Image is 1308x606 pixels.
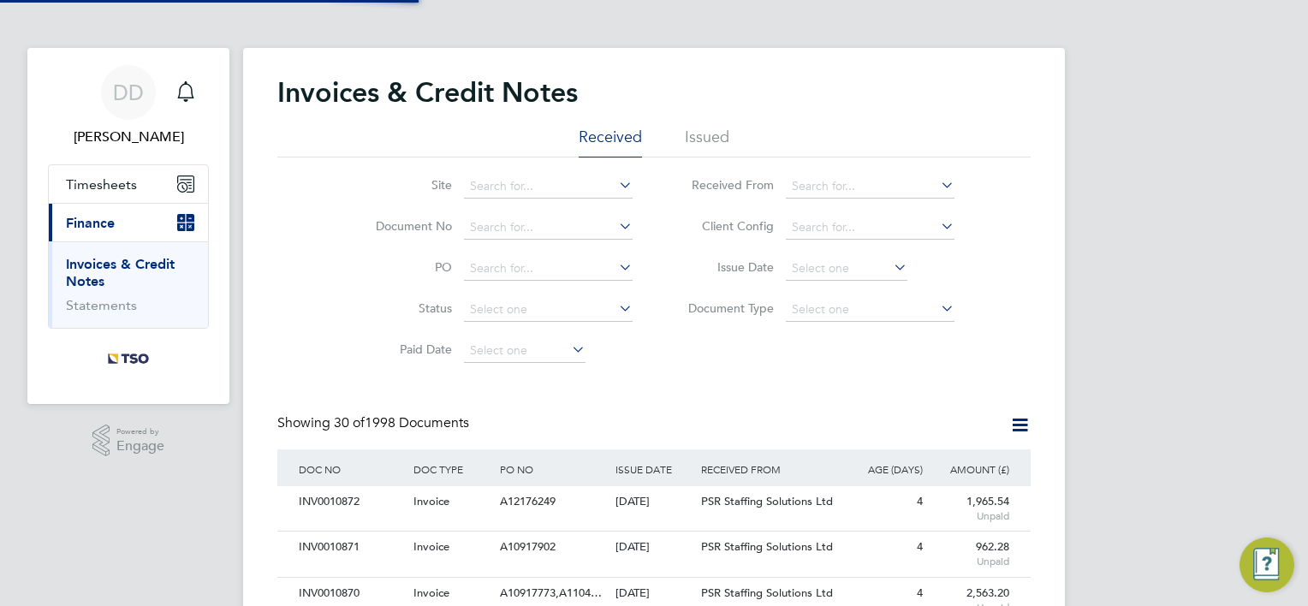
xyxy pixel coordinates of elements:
[277,75,578,110] h2: Invoices & Credit Notes
[92,425,165,457] a: Powered byEngage
[927,532,1014,576] div: 962.28
[66,297,137,313] a: Statements
[413,494,449,508] span: Invoice
[98,346,158,373] img: tso-uk-logo-retina.png
[675,300,774,316] label: Document Type
[464,298,633,322] input: Select one
[294,532,409,563] div: INV0010871
[464,339,586,363] input: Select one
[500,539,556,554] span: A10917902
[701,585,833,600] span: PSR Staffing Solutions Ltd
[1240,538,1294,592] button: Engage Resource Center
[49,241,208,328] div: Finance
[354,218,452,234] label: Document No
[500,494,556,508] span: A12176249
[701,539,833,554] span: PSR Staffing Solutions Ltd
[500,585,602,600] span: A10917773,A1104…
[413,585,449,600] span: Invoice
[354,177,452,193] label: Site
[786,216,954,240] input: Search for...
[66,256,175,289] a: Invoices & Credit Notes
[786,257,907,281] input: Select one
[27,48,229,404] nav: Main navigation
[334,414,365,431] span: 30 of
[917,585,923,600] span: 4
[917,539,923,554] span: 4
[786,175,954,199] input: Search for...
[116,439,164,454] span: Engage
[334,414,469,431] span: 1998 Documents
[294,449,409,489] div: DOC NO
[464,216,633,240] input: Search for...
[354,300,452,316] label: Status
[294,486,409,518] div: INV0010872
[49,204,208,241] button: Finance
[48,127,209,147] span: Deslyn Darbeau
[66,176,137,193] span: Timesheets
[701,494,833,508] span: PSR Staffing Solutions Ltd
[675,218,774,234] label: Client Config
[611,449,698,489] div: ISSUE DATE
[611,532,698,563] div: [DATE]
[409,449,496,489] div: DOC TYPE
[675,177,774,193] label: Received From
[931,555,1009,568] span: Unpaid
[464,175,633,199] input: Search for...
[697,449,841,489] div: RECEIVED FROM
[413,539,449,554] span: Invoice
[927,449,1014,489] div: AMOUNT (£)
[116,425,164,439] span: Powered by
[113,81,144,104] span: DD
[611,486,698,518] div: [DATE]
[675,259,774,275] label: Issue Date
[841,449,927,489] div: AGE (DAYS)
[917,494,923,508] span: 4
[354,259,452,275] label: PO
[685,127,729,157] li: Issued
[277,414,473,432] div: Showing
[48,65,209,147] a: DD[PERSON_NAME]
[931,509,1009,523] span: Unpaid
[579,127,642,157] li: Received
[66,215,115,231] span: Finance
[786,298,954,322] input: Select one
[354,342,452,357] label: Paid Date
[48,346,209,373] a: Go to home page
[496,449,610,489] div: PO NO
[49,165,208,203] button: Timesheets
[927,486,1014,531] div: 1,965.54
[464,257,633,281] input: Search for...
